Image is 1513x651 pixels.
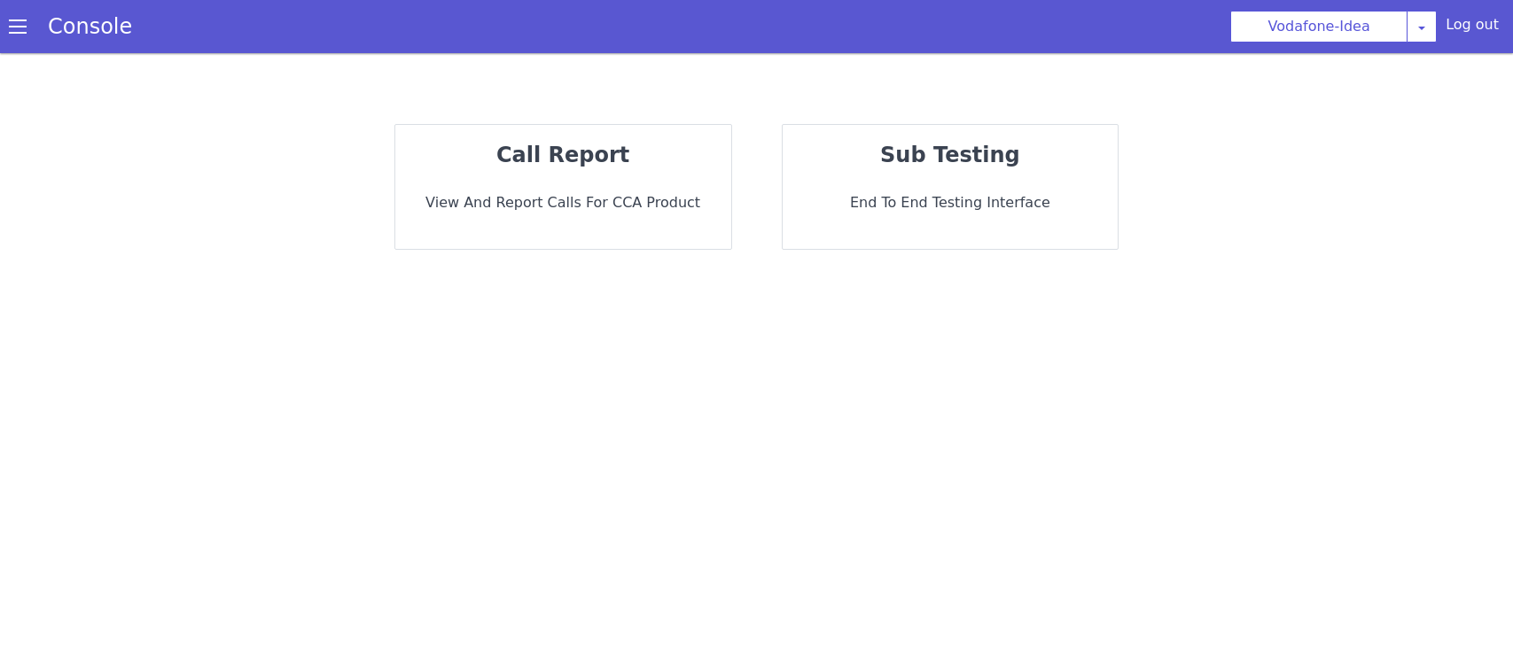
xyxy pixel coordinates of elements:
[1230,11,1408,43] button: Vodafone-Idea
[27,14,153,39] a: Console
[880,143,1020,167] strong: sub testing
[797,192,1104,213] p: End to End Testing Interface
[1446,14,1499,43] div: Log out
[496,143,629,167] strong: call report
[409,192,717,213] p: View and report calls for CCA Product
